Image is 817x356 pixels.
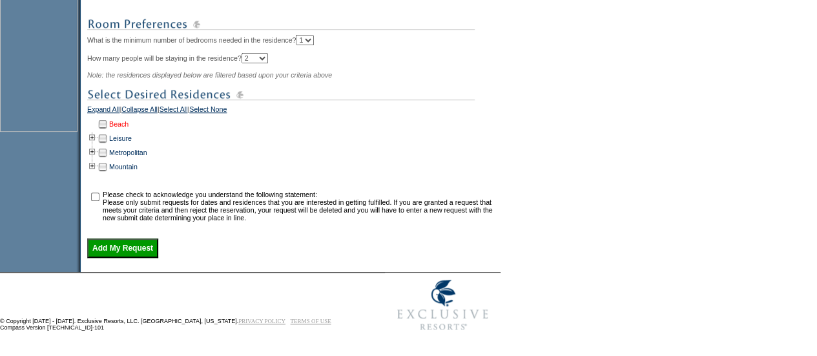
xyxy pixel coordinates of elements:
a: Expand All [87,105,119,117]
a: PRIVACY POLICY [238,318,285,324]
a: Mountain [109,163,138,171]
a: Metropolitan [109,149,147,156]
img: subTtlRoomPreferences.gif [87,16,475,32]
a: Leisure [109,134,132,142]
a: Collapse All [121,105,158,117]
a: Select None [189,105,227,117]
td: Please check to acknowledge you understand the following statement: Please only submit requests f... [103,191,496,222]
input: Add My Request [87,238,158,258]
span: Note: the residences displayed below are filtered based upon your criteria above [87,71,332,79]
a: TERMS OF USE [291,318,331,324]
a: Beach [109,120,129,128]
img: Exclusive Resorts [385,273,501,337]
a: Select All [160,105,188,117]
div: | | | [87,105,497,117]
